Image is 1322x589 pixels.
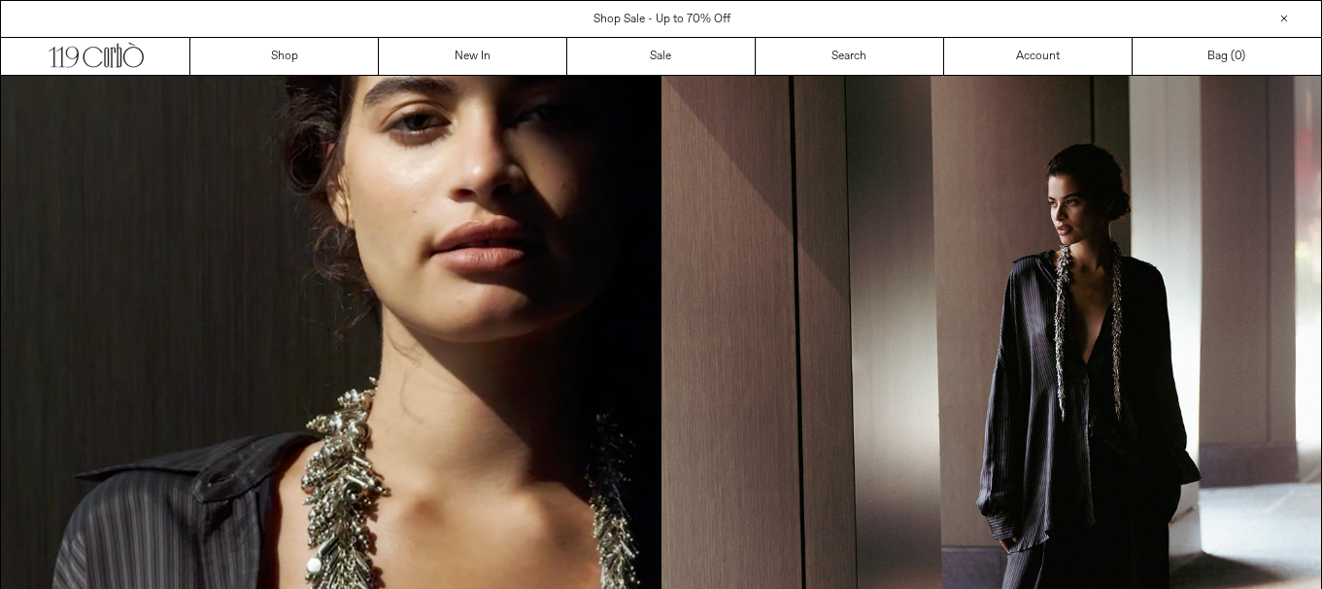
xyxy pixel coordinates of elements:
a: Search [756,38,944,75]
a: Shop Sale - Up to 70% Off [593,12,730,27]
a: Shop [190,38,379,75]
a: Account [944,38,1133,75]
a: New In [379,38,567,75]
a: Bag () [1133,38,1321,75]
span: 0 [1235,49,1241,64]
a: Sale [567,38,756,75]
span: ) [1235,48,1245,65]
